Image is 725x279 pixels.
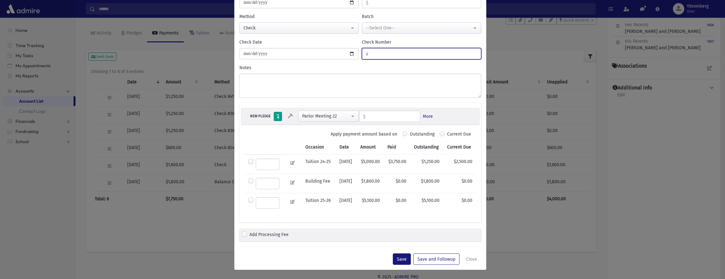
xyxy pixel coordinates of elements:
th: Date [336,140,357,155]
button: Parlor Meeting 22 [298,111,359,122]
button: Close [462,253,481,265]
td: [DATE] [336,193,357,212]
td: $5,100.00 [410,193,443,212]
div: Parlor Meeting 22 [302,113,350,119]
label: Batch [362,13,374,20]
td: Tuition 24-25 [302,155,335,174]
td: $0.00 [443,193,476,212]
th: Paid [384,140,410,155]
label: Current Due [447,131,471,140]
td: $5,100.00 [357,193,384,212]
label: Method [239,13,255,20]
td: $2,500.00 [443,155,476,174]
td: $0.00 [384,193,410,212]
button: Save and Followup [413,253,459,265]
div: --Select One-- [366,25,472,31]
button: --Select One-- [362,22,481,34]
td: $5,000.00 [357,155,384,174]
td: Tuition 25-26 [302,193,335,212]
th: Current Due [443,140,476,155]
label: Add Processing Fee [249,231,289,239]
td: $1,800.00 [357,174,384,193]
td: $3,750.00 [384,155,410,174]
td: Building Fee [302,174,335,193]
th: Amount [357,140,384,155]
td: $0.00 [443,174,476,193]
td: $1,800.00 [410,174,443,193]
label: Apply payment amount based on [331,131,397,137]
td: $1,250.00 [410,155,443,174]
button: Save [393,253,411,265]
button: Check [239,22,359,34]
th: Outstanding [410,140,443,155]
label: Outstanding [410,131,434,140]
th: Occasion [302,140,335,155]
label: Check Date [239,39,262,45]
div: NEW PLEDGE [248,113,273,119]
div: Check [243,25,350,31]
a: More [423,113,433,120]
label: Notes [239,64,251,71]
td: [DATE] [336,174,357,193]
span: $ [359,111,366,122]
label: Check Number [362,39,391,45]
td: $0.00 [384,174,410,193]
td: [DATE] [336,155,357,174]
span: # [362,48,368,60]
